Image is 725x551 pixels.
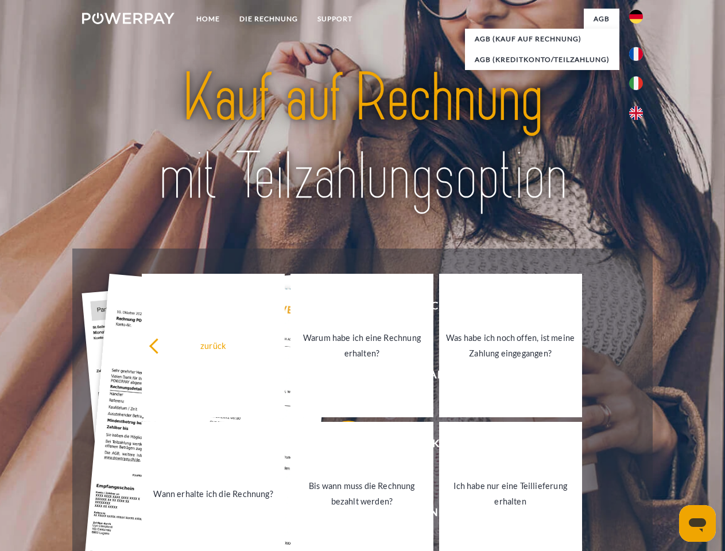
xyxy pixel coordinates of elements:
a: AGB (Kreditkonto/Teilzahlung) [465,49,619,70]
img: en [629,106,643,120]
div: zurück [149,337,278,353]
div: Bis wann muss die Rechnung bezahlt werden? [297,478,427,509]
div: Ich habe nur eine Teillieferung erhalten [446,478,575,509]
iframe: Schaltfläche zum Öffnen des Messaging-Fensters [679,505,716,542]
img: fr [629,47,643,61]
a: Home [187,9,230,29]
img: it [629,76,643,90]
a: DIE RECHNUNG [230,9,308,29]
a: SUPPORT [308,9,362,29]
a: Was habe ich noch offen, ist meine Zahlung eingegangen? [439,274,582,417]
a: AGB (Kauf auf Rechnung) [465,29,619,49]
div: Warum habe ich eine Rechnung erhalten? [297,330,427,361]
img: de [629,10,643,24]
div: Was habe ich noch offen, ist meine Zahlung eingegangen? [446,330,575,361]
div: Wann erhalte ich die Rechnung? [149,486,278,501]
img: title-powerpay_de.svg [110,55,615,220]
a: agb [584,9,619,29]
img: logo-powerpay-white.svg [82,13,175,24]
